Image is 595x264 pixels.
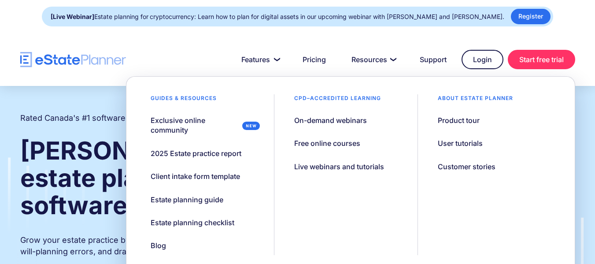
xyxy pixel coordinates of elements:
[151,241,166,250] div: Blog
[151,171,240,181] div: Client intake form template
[427,94,524,107] div: About estate planner
[427,134,494,152] a: User tutorials
[140,94,228,107] div: Guides & resources
[427,111,491,130] a: Product tour
[20,136,280,220] strong: [PERSON_NAME] and estate planning software
[151,195,223,205] div: Estate planning guide
[283,134,371,152] a: Free online courses
[341,51,405,68] a: Resources
[294,138,360,148] div: Free online courses
[51,11,504,23] div: Estate planning for cryptocurrency: Learn how to plan for digital assets in our upcoming webinar ...
[438,138,483,148] div: User tutorials
[462,50,503,69] a: Login
[20,112,214,124] h2: Rated Canada's #1 software for estate practitioners
[231,51,288,68] a: Features
[151,115,239,135] div: Exclusive online community
[140,190,234,209] a: Estate planning guide
[140,144,252,163] a: 2025 Estate practice report
[51,13,94,20] strong: [Live Webinar]
[20,234,281,257] p: Grow your estate practice by streamlining client intake, reducing will-planning errors, and draft...
[140,213,245,232] a: Estate planning checklist
[140,167,251,186] a: Client intake form template
[140,111,265,140] a: Exclusive online community
[409,51,457,68] a: Support
[438,115,480,125] div: Product tour
[294,115,367,125] div: On-demand webinars
[20,52,126,67] a: home
[294,162,384,171] div: Live webinars and tutorials
[283,157,395,176] a: Live webinars and tutorials
[151,218,234,227] div: Estate planning checklist
[292,51,336,68] a: Pricing
[427,157,506,176] a: Customer stories
[151,149,241,158] div: 2025 Estate practice report
[511,9,551,24] a: Register
[283,94,392,107] div: CPD–accredited learning
[283,111,378,130] a: On-demand webinars
[508,50,575,69] a: Start free trial
[438,162,495,171] div: Customer stories
[140,236,177,255] a: Blog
